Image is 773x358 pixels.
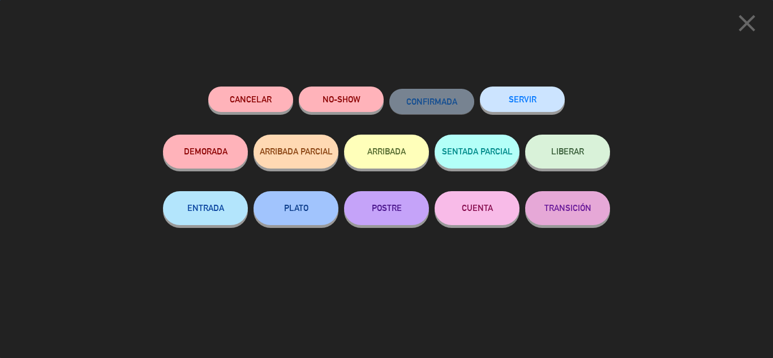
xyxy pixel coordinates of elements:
[344,191,429,225] button: POSTRE
[163,135,248,169] button: DEMORADA
[344,135,429,169] button: ARRIBADA
[525,135,610,169] button: LIBERAR
[525,191,610,225] button: TRANSICIÓN
[551,146,584,156] span: LIBERAR
[254,191,338,225] button: PLATO
[480,87,565,112] button: SERVIR
[260,146,333,156] span: ARRIBADA PARCIAL
[254,135,338,169] button: ARRIBADA PARCIAL
[729,8,765,42] button: close
[406,97,457,106] span: CONFIRMADA
[389,89,474,114] button: CONFIRMADA
[435,135,519,169] button: SENTADA PARCIAL
[733,9,761,37] i: close
[208,87,293,112] button: Cancelar
[163,191,248,225] button: ENTRADA
[299,87,384,112] button: NO-SHOW
[435,191,519,225] button: CUENTA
